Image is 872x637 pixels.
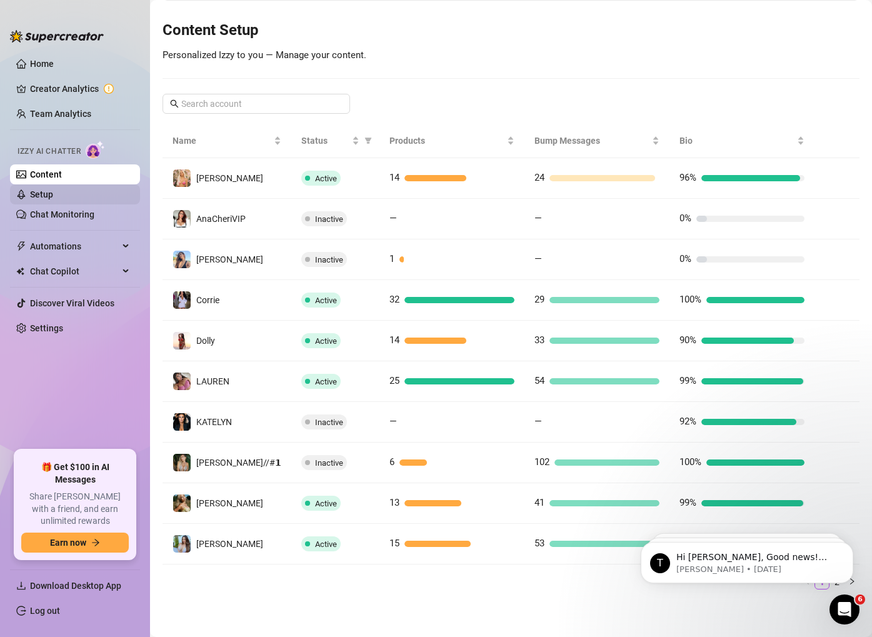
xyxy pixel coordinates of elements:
span: Inactive [315,214,343,224]
span: — [534,416,542,427]
span: Bio [679,134,794,148]
th: Status [291,124,379,158]
a: Discover Viral Videos [30,298,114,308]
span: 0% [679,213,691,224]
span: — [389,416,397,427]
img: AI Chatter [86,141,105,159]
span: filter [364,137,372,144]
span: 13 [389,497,399,508]
span: 99% [679,375,696,386]
span: Active [315,377,337,386]
img: 𝗗𝗔𝗡𝗜𝗘𝗟𝗟𝗘//#𝟭 [173,454,191,471]
span: 96% [679,172,696,183]
th: Name [163,124,291,158]
a: Team Analytics [30,109,91,119]
a: Home [30,59,54,69]
span: 0% [679,253,691,264]
a: Content [30,169,62,179]
span: 102 [534,456,549,468]
a: Settings [30,323,63,333]
span: Share [PERSON_NAME] with a friend, and earn unlimited rewards [21,491,129,528]
span: Personalized Izzy to you — Manage your content. [163,49,366,61]
span: 54 [534,375,544,386]
span: 14 [389,172,399,183]
img: Corrie [173,291,191,309]
iframe: Intercom live chat [829,594,859,624]
span: Active [315,336,337,346]
span: ️‍LAUREN [196,376,229,386]
button: Earn nowarrow-right [21,533,129,553]
span: 53 [534,538,544,549]
img: logo-BBDzfeDw.svg [10,30,104,43]
span: Active [315,539,337,549]
span: download [16,581,26,591]
span: 100% [679,294,701,305]
th: Products [379,124,524,158]
span: 24 [534,172,544,183]
span: 92% [679,416,696,427]
th: Bio [669,124,814,158]
a: Setup [30,189,53,199]
span: — [389,213,397,224]
span: filter [362,131,374,150]
span: 6 [855,594,865,604]
span: Status [301,134,349,148]
span: Download Desktop App [30,581,121,591]
span: 1 [389,253,394,264]
iframe: Intercom notifications message [622,516,872,603]
img: Chat Copilot [16,267,24,276]
span: [PERSON_NAME]//#𝟭 [196,458,281,468]
a: Log out [30,606,60,616]
img: KATELYN [173,413,191,431]
img: ️‍LAUREN [173,373,191,390]
span: Products [389,134,504,148]
span: 99% [679,497,696,508]
span: thunderbolt [16,241,26,251]
span: Dolly [196,336,215,346]
a: Creator Analytics exclamation-circle [30,79,130,99]
span: [PERSON_NAME] [196,539,263,549]
th: Bump Messages [524,124,669,158]
span: search [170,99,179,108]
span: Bump Messages [534,134,649,148]
img: AnaCheriVIP [173,210,191,228]
span: 32 [389,294,399,305]
span: 15 [389,538,399,549]
span: 14 [389,334,399,346]
span: KATELYN [196,417,232,427]
a: Chat Monitoring [30,209,94,219]
span: — [534,253,542,264]
span: Automations [30,236,119,256]
input: Search account [181,97,333,111]
span: 🎁 Get $100 in AI Messages [21,461,129,486]
span: Name [173,134,271,148]
span: arrow-right [91,538,100,547]
span: Active [315,499,337,508]
span: Active [315,174,337,183]
img: ANGI [173,494,191,512]
span: Active [315,296,337,305]
span: Inactive [315,418,343,427]
span: 41 [534,497,544,508]
span: [PERSON_NAME] [196,498,263,508]
h3: Content Setup [163,21,859,41]
span: 25 [389,375,399,386]
span: Corrie [196,295,219,305]
span: AnaCheriVIP [196,214,246,224]
img: Dolly [173,332,191,349]
span: 6 [389,456,394,468]
span: [PERSON_NAME] [196,173,263,183]
span: Inactive [315,458,343,468]
span: Chat Copilot [30,261,119,281]
img: Anthia [173,169,191,187]
img: Gracie [173,535,191,553]
span: Earn now [50,538,86,548]
span: Izzy AI Chatter [18,146,81,158]
span: 100% [679,456,701,468]
img: Sibyl [173,251,191,268]
span: 90% [679,334,696,346]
